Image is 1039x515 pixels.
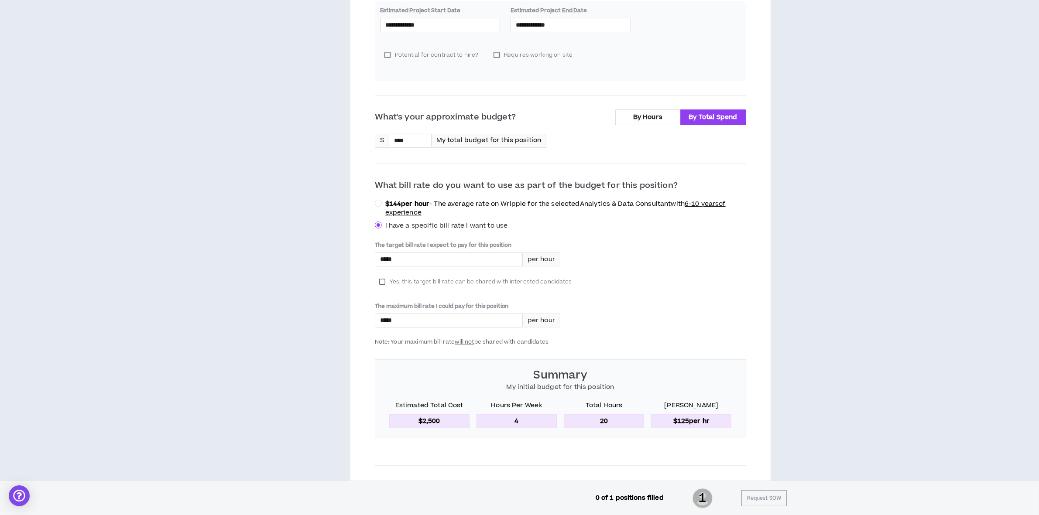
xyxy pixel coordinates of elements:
p: - The average rate on Wripple for the selected Analytics & Data Consultant with [385,200,739,217]
span: By Total Spend [689,113,737,122]
strong: $ 144 per hour [385,199,430,208]
p: Hours Per Week [477,401,557,414]
div: $ [375,134,389,148]
span: 6-10 years of experience [385,199,726,217]
span: 1 [693,488,713,509]
p: $2,500 [389,414,470,428]
label: The target bill rate I expect to pay for this position [375,241,560,249]
p: What's your approximate budget? [375,111,516,123]
p: [PERSON_NAME] [651,401,731,414]
div: Open Intercom Messenger [9,485,30,506]
span: I have a specific bill rate I want to use [385,221,508,230]
label: Estimated Project Start Date [380,7,501,14]
label: Requires working on site [489,48,577,61]
button: Request SOW [741,490,787,506]
p: 20 [564,414,644,428]
label: Potential for contract to hire? [380,48,483,61]
p: Summary [507,368,614,382]
p: $125 per hr [651,414,731,428]
span: By Hours [633,113,662,122]
div: per hour [523,252,560,266]
label: The maximum bill rate I could pay for this position [375,302,560,310]
label: Estimated Project End Date [511,7,631,14]
p: My initial budget for this position [507,382,614,392]
p: Estimated Total Cost [389,401,470,414]
span: Yes, this target bill rate can be shared with interested candidates [390,277,572,286]
p: Note: Your maximum bill rate be shared with candidates [375,336,560,345]
p: What bill rate do you want to use as part of the budget for this position? [375,178,746,192]
p: 0 of 1 positions filled [596,493,664,503]
p: Wripple Role [375,480,425,492]
p: Total Hours [564,401,644,414]
span: will not [455,338,474,346]
p: 4 [477,414,557,428]
div: per hour [523,314,560,327]
p: My total budget for this position [436,136,542,145]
